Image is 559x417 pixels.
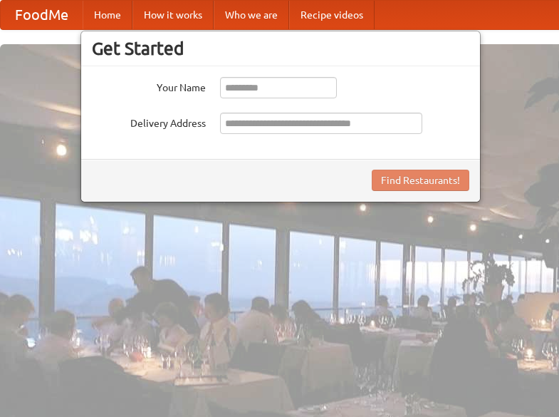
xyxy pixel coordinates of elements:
[92,113,206,130] label: Delivery Address
[92,77,206,95] label: Your Name
[132,1,214,29] a: How it works
[372,170,469,191] button: Find Restaurants!
[214,1,289,29] a: Who we are
[1,1,83,29] a: FoodMe
[289,1,375,29] a: Recipe videos
[92,38,469,59] h3: Get Started
[83,1,132,29] a: Home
